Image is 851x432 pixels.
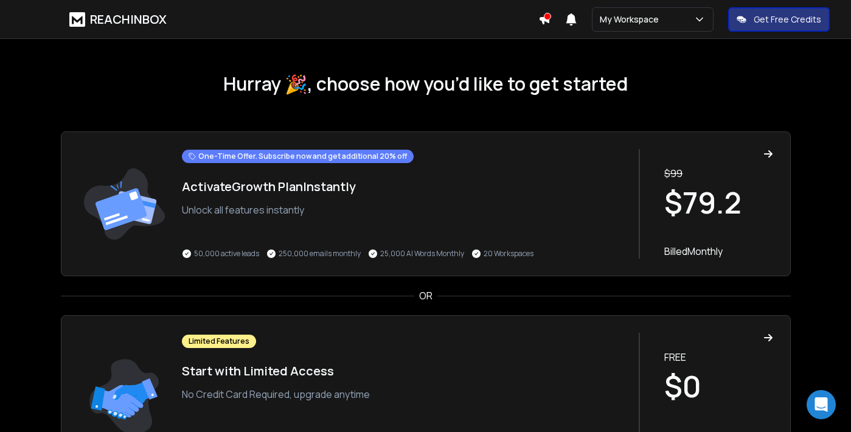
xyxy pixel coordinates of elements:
div: One-Time Offer. Subscribe now and get additional 20% off [182,150,414,163]
h1: REACHINBOX [90,11,167,28]
button: Get Free Credits [728,7,830,32]
h1: Hurray 🎉, choose how you’d like to get started [61,73,791,95]
p: Billed Monthly [664,244,773,259]
p: 250,000 emails monthly [279,249,361,259]
p: 50,000 active leads [194,249,259,259]
h1: $ 79.2 [664,188,773,217]
h1: Activate Growth Plan Instantly [182,178,627,195]
img: logo [69,12,85,27]
h1: $0 [664,372,773,401]
p: Get Free Credits [754,13,821,26]
p: 20 Workspaces [484,249,533,259]
p: No Credit Card Required, upgrade anytime [182,387,627,402]
div: Limited Features [182,335,256,348]
img: trail [78,149,170,259]
p: My Workspace [600,13,664,26]
h1: Start with Limited Access [182,363,627,380]
p: Unlock all features instantly [182,203,627,217]
p: 25,000 AI Words Monthly [380,249,464,259]
p: FREE [664,350,773,364]
div: OR [61,288,791,303]
div: Open Intercom Messenger [807,390,836,419]
p: $ 99 [664,166,773,181]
